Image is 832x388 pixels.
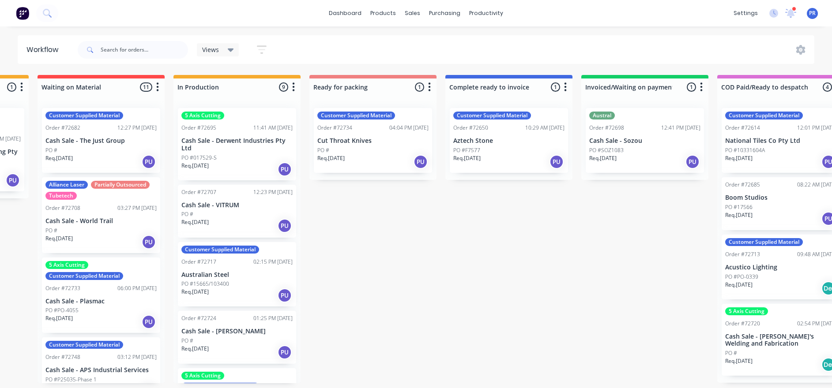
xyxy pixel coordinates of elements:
[42,257,160,333] div: 5 Axis CuttingCustomer Supplied MaterialOrder #7273306:00 PM [DATE]Cash Sale - PlasmacPO #PO-4055...
[181,201,293,209] p: Cash Sale - VITRUM
[725,146,765,154] p: PO #10331604A
[453,146,480,154] p: PO #F7577
[202,45,219,54] span: Views
[465,7,508,20] div: productivity
[45,154,73,162] p: Req. [DATE]
[178,185,296,238] div: Order #7270712:23 PM [DATE]Cash Sale - VITRUMPO #Req.[DATE]PU
[117,204,157,212] div: 03:27 PM [DATE]
[178,242,296,307] div: Customer Supplied MaterialOrder #7271702:15 PM [DATE]Australian SteelPO #15665/103400Req.[DATE]PU
[725,307,768,315] div: 5 Axis Cutting
[45,272,123,280] div: Customer Supplied Material
[253,124,293,132] div: 11:41 AM [DATE]
[181,188,216,196] div: Order #72707
[181,112,224,119] div: 5 Axis Cutting
[45,341,123,349] div: Customer Supplied Material
[45,181,88,189] div: Alliance Laser
[400,7,425,20] div: sales
[181,137,293,152] p: Cash Sale - Derwent Industries Pty Ltd
[389,124,429,132] div: 04:04 PM [DATE]
[45,137,157,145] p: Cash Sale - The Just Group
[453,112,531,119] div: Customer Supplied Material
[45,314,73,322] p: Req. [DATE]
[142,315,156,329] div: PU
[45,227,57,235] p: PO #
[453,137,565,145] p: Aztech Stone
[366,7,400,20] div: products
[725,124,760,132] div: Order #72614
[91,181,150,189] div: Partially Outsourced
[661,124,700,132] div: 12:41 PM [DATE]
[181,271,293,279] p: Australian Steel
[725,349,737,357] p: PO #
[181,246,259,254] div: Customer Supplied Material
[178,108,296,180] div: 5 Axis CuttingOrder #7269511:41 AM [DATE]Cash Sale - Derwent Industries Pty LtdPO #017529-SReq.[D...
[181,162,209,170] p: Req. [DATE]
[725,273,758,281] p: PO #PO-0339
[142,155,156,169] div: PU
[253,314,293,322] div: 01:25 PM [DATE]
[181,288,209,296] p: Req. [DATE]
[45,284,80,292] div: Order #72733
[117,124,157,132] div: 12:27 PM [DATE]
[453,154,481,162] p: Req. [DATE]
[181,372,224,380] div: 5 Axis Cutting
[253,188,293,196] div: 12:23 PM [DATE]
[16,7,29,20] img: Factory
[425,7,465,20] div: purchasing
[45,192,77,200] div: Tubetech
[45,235,73,242] p: Req. [DATE]
[181,314,216,322] div: Order #72724
[45,124,80,132] div: Order #72682
[809,9,816,17] span: PR
[45,204,80,212] div: Order #72708
[317,137,429,145] p: Cut Throat Knives
[181,258,216,266] div: Order #72717
[725,250,760,258] div: Order #72713
[278,162,292,176] div: PU
[725,238,803,246] div: Customer Supplied Material
[181,345,209,353] p: Req. [DATE]
[278,345,292,359] div: PU
[589,146,624,154] p: PO #SOZ1083
[725,211,753,219] p: Req. [DATE]
[178,311,296,364] div: Order #7272401:25 PM [DATE]Cash Sale - [PERSON_NAME]PO #Req.[DATE]PU
[725,112,803,119] div: Customer Supplied Material
[725,357,753,365] p: Req. [DATE]
[317,154,345,162] p: Req. [DATE]
[278,219,292,233] div: PU
[26,45,63,55] div: Workflow
[550,155,564,169] div: PU
[181,337,193,345] p: PO #
[142,235,156,249] div: PU
[101,41,188,59] input: Search for orders...
[45,112,123,119] div: Customer Supplied Material
[45,353,80,361] div: Order #72748
[450,108,568,173] div: Customer Supplied MaterialOrder #7265010:29 AM [DATE]Aztech StonePO #F7577Req.[DATE]PU
[725,281,753,289] p: Req. [DATE]
[725,320,760,328] div: Order #72720
[317,146,329,154] p: PO #
[589,137,700,145] p: Cash Sale - Sozou
[181,218,209,226] p: Req. [DATE]
[317,112,395,119] div: Customer Supplied Material
[45,306,79,314] p: PO #PO-4055
[45,261,88,269] div: 5 Axis Cutting
[117,353,157,361] div: 03:12 PM [DATE]
[42,177,160,253] div: Alliance LaserPartially OutsourcedTubetechOrder #7270803:27 PM [DATE]Cash Sale - World TrailPO #R...
[181,124,216,132] div: Order #72695
[181,280,229,288] p: PO #15665/103400
[6,173,20,187] div: PU
[181,328,293,335] p: Cash Sale - [PERSON_NAME]
[525,124,565,132] div: 10:29 AM [DATE]
[725,181,760,189] div: Order #72685
[45,366,157,374] p: Cash Sale - APS Industrial Services
[589,124,624,132] div: Order #72698
[45,298,157,305] p: Cash Sale - Plasmac
[589,154,617,162] p: Req. [DATE]
[324,7,366,20] a: dashboard
[181,154,217,162] p: PO #017529-S
[414,155,428,169] div: PU
[314,108,432,173] div: Customer Supplied MaterialOrder #7273404:04 PM [DATE]Cut Throat KnivesPO #Req.[DATE]PU
[117,284,157,292] div: 06:00 PM [DATE]
[278,288,292,302] div: PU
